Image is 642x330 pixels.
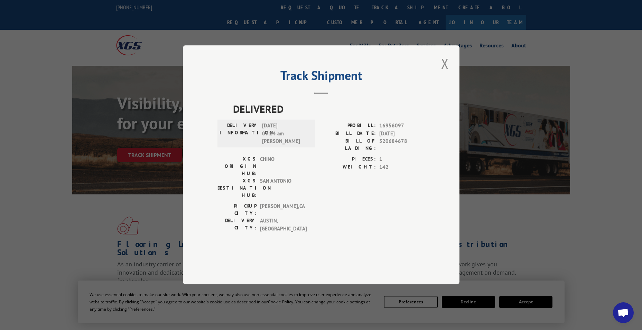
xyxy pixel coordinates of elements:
[260,177,307,199] span: SAN ANTONIO
[613,302,634,323] a: Open chat
[439,54,451,73] button: Close modal
[379,138,425,152] span: 520684678
[233,101,425,117] span: DELIVERED
[379,163,425,171] span: 142
[321,122,376,130] label: PROBILL:
[379,122,425,130] span: 16956097
[321,138,376,152] label: BILL OF LADING:
[217,71,425,84] h2: Track Shipment
[217,156,257,177] label: XGS ORIGIN HUB:
[217,177,257,199] label: XGS DESTINATION HUB:
[379,130,425,138] span: [DATE]
[321,156,376,164] label: PIECES:
[260,203,307,217] span: [PERSON_NAME] , CA
[217,203,257,217] label: PICKUP CITY:
[217,217,257,233] label: DELIVERY CITY:
[260,217,307,233] span: AUSTIN , [GEOGRAPHIC_DATA]
[321,130,376,138] label: BILL DATE:
[262,122,309,146] span: [DATE] 09:24 am [PERSON_NAME]
[379,156,425,164] span: 1
[260,156,307,177] span: CHINO
[321,163,376,171] label: WEIGHT:
[220,122,259,146] label: DELIVERY INFORMATION:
